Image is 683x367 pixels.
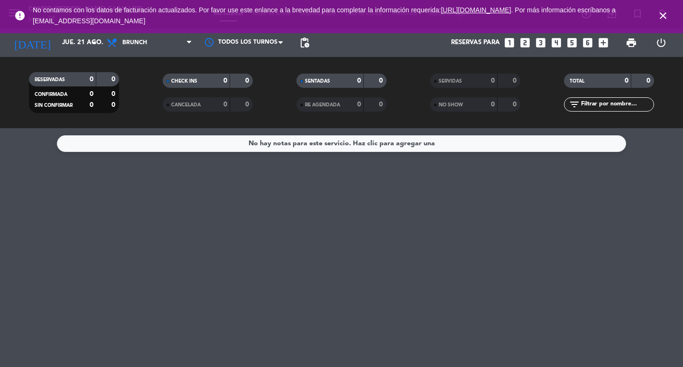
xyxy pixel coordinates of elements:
strong: 0 [513,101,518,108]
strong: 0 [90,91,93,97]
i: close [657,10,669,21]
span: SIN CONFIRMAR [35,103,73,108]
div: No hay notas para este servicio. Haz clic para agregar una [249,138,435,149]
span: RE AGENDADA [305,103,340,107]
i: arrow_drop_down [88,37,100,48]
span: CHECK INS [171,79,197,84]
i: looks_3 [535,37,547,49]
strong: 0 [491,101,495,108]
a: . Por más información escríbanos a [EMAIL_ADDRESS][DOMAIN_NAME] [33,6,616,25]
strong: 0 [111,76,117,83]
strong: 0 [90,76,93,83]
input: Filtrar por nombre... [580,99,654,110]
span: Reservas para [451,39,500,47]
i: looks_5 [566,37,578,49]
strong: 0 [90,102,93,108]
span: SENTADAS [305,79,330,84]
i: looks_one [503,37,516,49]
strong: 0 [357,101,361,108]
strong: 0 [223,101,227,108]
span: TOTAL [570,79,584,84]
i: looks_4 [550,37,563,49]
span: No contamos con los datos de facturación actualizados. Por favor use este enlance a la brevedad p... [33,6,616,25]
span: pending_actions [299,37,310,48]
strong: 0 [491,77,495,84]
strong: 0 [357,77,361,84]
i: looks_6 [581,37,594,49]
span: RESERVADAS [35,77,65,82]
span: CONFIRMADA [35,92,67,97]
span: print [626,37,637,48]
strong: 0 [379,101,385,108]
i: filter_list [569,99,580,110]
strong: 0 [111,91,117,97]
strong: 0 [513,77,518,84]
i: looks_two [519,37,531,49]
span: NO SHOW [439,103,463,107]
span: CANCELADA [171,103,201,107]
strong: 0 [379,77,385,84]
i: power_settings_new [655,37,667,48]
span: Brunch [122,39,147,46]
strong: 0 [245,77,251,84]
i: error [14,10,26,21]
i: add_box [597,37,609,49]
strong: 0 [245,101,251,108]
div: LOG OUT [646,28,676,57]
strong: 0 [223,77,227,84]
strong: 0 [646,77,652,84]
strong: 0 [625,77,628,84]
i: [DATE] [7,32,57,53]
a: [URL][DOMAIN_NAME] [441,6,511,14]
span: SERVIDAS [439,79,462,84]
strong: 0 [111,102,117,108]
